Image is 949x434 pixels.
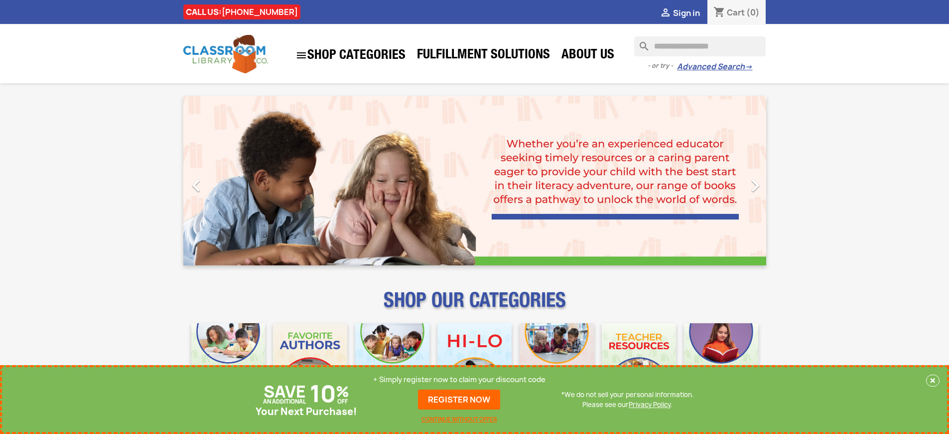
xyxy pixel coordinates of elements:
ul: Carousel container [183,96,766,265]
img: CLC_HiLo_Mobile.jpg [437,323,512,398]
input: Search [634,36,766,56]
a: About Us [556,46,619,66]
img: CLC_Dyslexia_Mobile.jpg [684,323,758,398]
i:  [660,7,672,19]
span: Sign in [673,7,700,18]
i:  [743,173,768,198]
span: → [745,62,752,72]
i: search [634,36,646,48]
a: Advanced Search→ [677,62,752,72]
span: (0) [746,7,760,18]
a: Previous [183,96,271,265]
p: SHOP OUR CATEGORIES [183,297,766,315]
i:  [184,173,209,198]
a:  Sign in [660,7,700,18]
img: Classroom Library Company [183,35,268,73]
i:  [295,49,307,61]
img: CLC_Phonics_And_Decodables_Mobile.jpg [355,323,429,398]
i: shopping_cart [713,7,725,19]
img: CLC_Bulk_Mobile.jpg [191,323,266,398]
span: - or try - [648,61,677,71]
a: Next [678,96,766,265]
a: SHOP CATEGORIES [290,44,410,66]
img: CLC_Favorite_Authors_Mobile.jpg [273,323,347,398]
a: [PHONE_NUMBER] [222,6,298,17]
a: Fulfillment Solutions [412,46,555,66]
span: Cart [727,7,745,18]
img: CLC_Teacher_Resources_Mobile.jpg [602,323,676,398]
img: CLC_Fiction_Nonfiction_Mobile.jpg [520,323,594,398]
div: CALL US: [183,4,300,19]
